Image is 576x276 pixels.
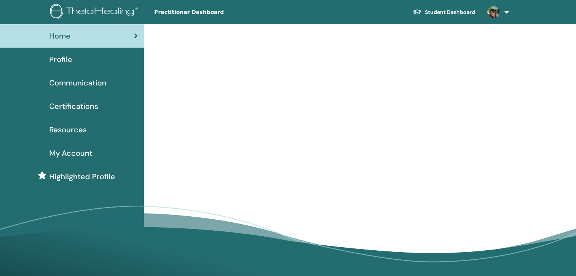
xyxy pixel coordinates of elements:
[49,101,98,112] span: Certifications
[413,9,422,15] img: graduation-cap-white.svg
[487,6,500,18] img: default.jpg
[50,4,140,21] img: logo.png
[49,30,70,42] span: Home
[49,54,72,65] span: Profile
[49,147,92,159] span: My Account
[49,77,106,88] span: Communication
[49,124,87,135] span: Resources
[407,5,481,19] a: Student Dashboard
[49,171,115,182] span: Highlighted Profile
[154,8,268,16] span: Practitioner Dashboard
